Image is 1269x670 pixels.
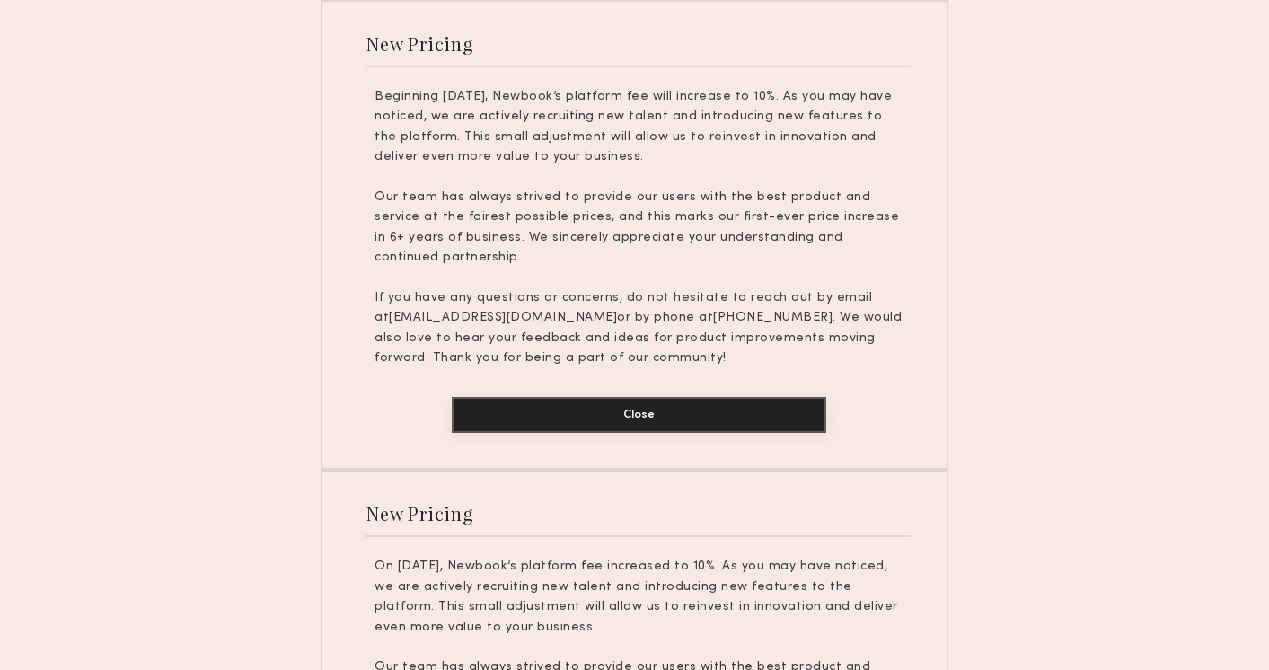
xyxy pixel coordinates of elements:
[375,557,903,638] p: On [DATE], Newbook’s platform fee increased to 10%. As you may have noticed, we are actively recr...
[375,288,903,369] p: If you have any questions or concerns, do not hesitate to reach out by email at or by phone at . ...
[452,397,826,433] button: Close
[713,312,833,323] u: [PHONE_NUMBER]
[375,188,903,269] p: Our team has always strived to provide our users with the best product and service at the fairest...
[366,501,473,525] div: New Pricing
[389,312,617,323] u: [EMAIL_ADDRESS][DOMAIN_NAME]
[366,31,473,56] div: New Pricing
[375,87,903,168] p: Beginning [DATE], Newbook’s platform fee will increase to 10%. As you may have noticed, we are ac...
